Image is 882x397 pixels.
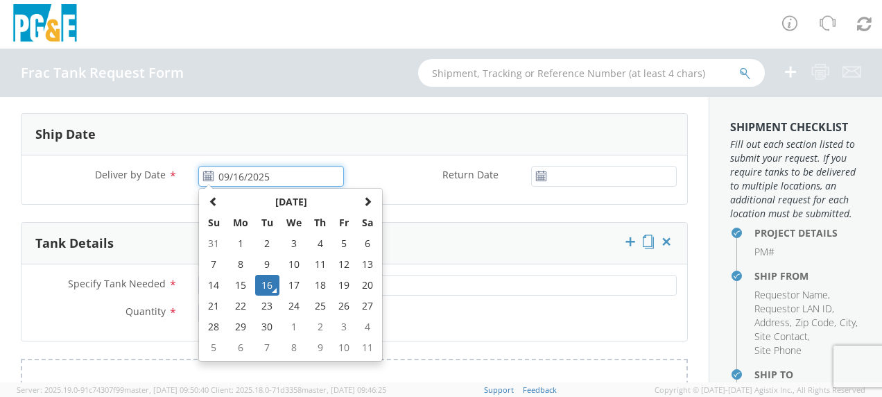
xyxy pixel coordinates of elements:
td: 6 [226,337,255,358]
li: , [795,316,836,330]
span: Server: 2025.19.0-91c74307f99 [17,385,209,395]
span: Return Date [442,168,499,181]
td: 9 [308,337,332,358]
span: Copyright © [DATE]-[DATE] Agistix Inc., All Rights Reserved [655,385,865,396]
span: Quantity [126,305,166,318]
li: , [754,316,792,330]
span: Client: 2025.18.0-71d3358 [211,385,386,395]
td: 20 [356,275,379,296]
span: Specify Tank Needed [68,277,166,290]
th: Th [308,212,332,233]
input: Shipment, Tracking or Reference Number (at least 4 chars) [418,59,765,87]
span: Address [754,316,790,329]
td: 10 [279,254,309,275]
td: 11 [356,337,379,358]
td: 8 [226,254,255,275]
td: 22 [226,296,255,316]
td: 27 [356,296,379,316]
h4: Project Details [754,228,861,238]
td: 2 [308,316,332,337]
td: 4 [308,233,332,254]
td: 14 [202,275,226,296]
li: , [754,288,830,302]
th: We [279,212,309,233]
td: 13 [356,254,379,275]
span: Site Contact [754,330,808,343]
td: 5 [202,337,226,358]
li: , [754,302,834,316]
th: Su [202,212,226,233]
td: 25 [308,296,332,316]
td: 1 [226,233,255,254]
td: 5 [333,233,356,254]
td: 2 [255,233,279,254]
span: Next Month [363,196,372,206]
td: 11 [308,254,332,275]
span: PM# [754,245,775,258]
th: Mo [226,212,255,233]
span: Deliver by Date [95,168,166,181]
td: 30 [255,316,279,337]
td: 19 [333,275,356,296]
li: , [754,330,810,344]
span: Previous Month [209,196,218,206]
td: 31 [202,233,226,254]
td: 18 [308,275,332,296]
td: 8 [279,337,309,358]
td: 7 [255,337,279,358]
td: 9 [255,254,279,275]
h4: Ship To [754,369,861,380]
td: 1 [279,316,309,337]
span: City [840,316,856,329]
th: Select Month [226,192,356,212]
th: Fr [333,212,356,233]
span: Requestor Name [754,288,828,301]
td: 6 [356,233,379,254]
span: master, [DATE] 09:46:25 [302,385,386,395]
td: 15 [226,275,255,296]
h3: Ship Date [35,128,96,142]
td: 10 [333,337,356,358]
li: , [840,316,858,330]
td: 23 [255,296,279,316]
a: Support [484,385,514,395]
span: Requestor LAN ID [754,302,832,315]
span: master, [DATE] 09:50:40 [124,385,209,395]
td: 3 [333,316,356,337]
td: 24 [279,296,309,316]
td: 21 [202,296,226,316]
td: 26 [333,296,356,316]
span: Zip Code [795,316,834,329]
td: 12 [333,254,356,275]
td: 17 [279,275,309,296]
th: Tu [255,212,279,233]
td: 29 [226,316,255,337]
a: Feedback [523,385,557,395]
th: Sa [356,212,379,233]
span: Site Phone [754,344,802,357]
span: Fill out each section listed to submit your request. If you require tanks to be delivered to mult... [730,137,861,221]
td: 7 [202,254,226,275]
td: 16 [255,275,279,296]
h4: Frac Tank Request Form [21,65,184,81]
td: 28 [202,316,226,337]
td: 4 [356,316,379,337]
h3: Shipment Checklist [730,121,861,134]
td: 3 [279,233,309,254]
h4: Ship From [754,271,861,281]
h3: Tank Details [35,237,114,251]
img: pge-logo-06675f144f4cfa6a6814.png [10,4,80,45]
